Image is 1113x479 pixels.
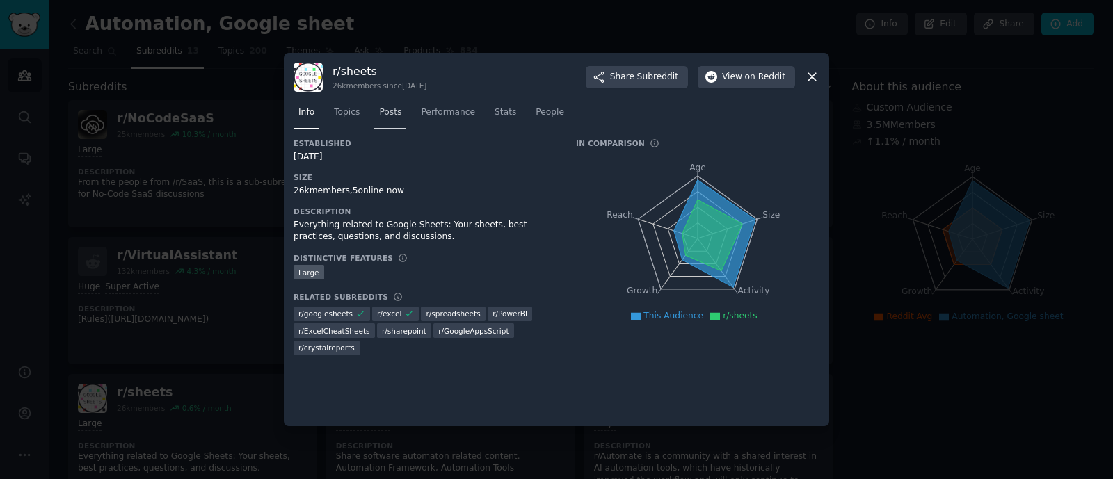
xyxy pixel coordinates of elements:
[536,106,564,119] span: People
[294,151,556,163] div: [DATE]
[294,265,324,279] div: Large
[329,102,365,130] a: Topics
[298,343,355,352] span: r/ crystalreports
[379,106,401,119] span: Posts
[493,309,527,318] span: r/ PowerBI
[382,326,426,336] span: r/ sharepoint
[294,138,556,148] h3: Established
[643,311,703,320] span: This Audience
[495,106,516,119] span: Stats
[745,71,785,83] span: on Reddit
[294,253,393,263] h3: Distinctive Features
[722,71,785,83] span: View
[698,66,795,88] button: Viewon Reddit
[298,106,314,119] span: Info
[689,163,706,172] tspan: Age
[576,138,645,148] h3: In Comparison
[294,63,323,92] img: sheets
[610,71,678,83] span: Share
[333,81,426,90] div: 26k members since [DATE]
[586,66,688,88] button: ShareSubreddit
[607,209,633,219] tspan: Reach
[298,326,370,336] span: r/ ExcelCheatSheets
[334,106,360,119] span: Topics
[416,102,480,130] a: Performance
[374,102,406,130] a: Posts
[421,106,475,119] span: Performance
[294,219,556,243] div: Everything related to Google Sheets: Your sheets, best practices, questions, and discussions.
[637,71,678,83] span: Subreddit
[723,311,758,320] span: r/sheets
[294,206,556,216] h3: Description
[294,292,388,302] h3: Related Subreddits
[438,326,509,336] span: r/ GoogleAppsScript
[762,209,780,219] tspan: Size
[738,286,770,295] tspan: Activity
[490,102,521,130] a: Stats
[294,102,319,130] a: Info
[333,64,426,79] h3: r/ sheets
[298,309,353,318] span: r/ googlesheets
[627,286,657,295] tspan: Growth
[426,309,480,318] span: r/ spreadsheets
[294,172,556,182] h3: Size
[294,185,556,197] div: 26k members, 5 online now
[531,102,569,130] a: People
[377,309,401,318] span: r/ excel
